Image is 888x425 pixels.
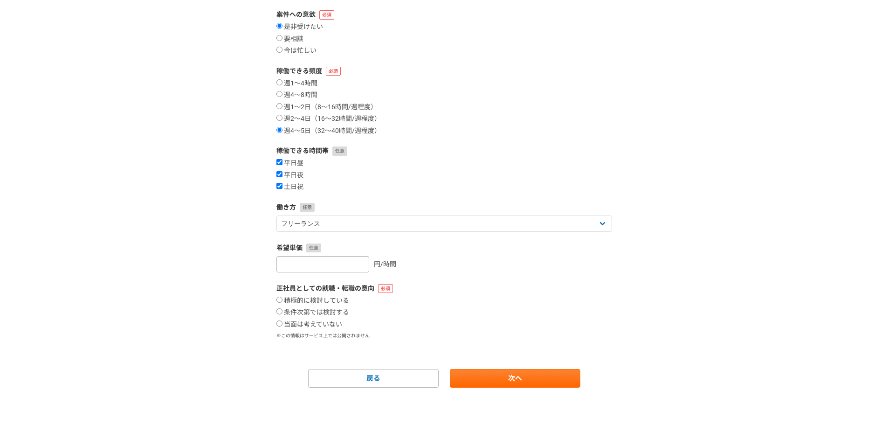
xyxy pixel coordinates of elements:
label: 希望単価 [276,243,612,253]
label: 週1〜4時間 [276,79,317,88]
label: 週1〜2日（8〜16時間/週程度） [276,103,377,111]
label: 当面は考えていない [276,320,342,329]
input: 今は忙しい [276,47,282,53]
label: 要相談 [276,35,303,43]
label: 稼働できる時間帯 [276,146,612,156]
a: 戻る [308,369,439,388]
input: 条件次第では検討する [276,308,282,314]
p: ※この情報はサービス上では公開されません [276,332,612,339]
label: 週4〜5日（32〜40時間/週程度） [276,127,381,135]
label: 週4〜8時間 [276,91,317,99]
input: 週2〜4日（16〜32時間/週程度） [276,115,282,121]
input: 週4〜8時間 [276,91,282,97]
input: 週1〜2日（8〜16時間/週程度） [276,103,282,109]
label: 条件次第では検討する [276,308,349,317]
input: 平日夜 [276,171,282,177]
label: 案件への意欲 [276,10,612,20]
label: 今は忙しい [276,47,317,55]
label: 稼働できる頻度 [276,66,612,76]
a: 次へ [450,369,580,388]
label: 正社員としての就職・転職の意向 [276,284,612,293]
label: 働き方 [276,202,612,212]
span: 円/時間 [374,260,396,268]
input: 平日昼 [276,159,282,165]
input: 積極的に検討している [276,297,282,303]
label: 平日昼 [276,159,303,167]
input: 是非受けたい [276,23,282,29]
input: 土日祝 [276,183,282,189]
label: 積極的に検討している [276,297,349,305]
label: 週2〜4日（16〜32時間/週程度） [276,115,381,123]
input: 当面は考えていない [276,320,282,327]
input: 要相談 [276,35,282,41]
input: 週4〜5日（32〜40時間/週程度） [276,127,282,133]
input: 週1〜4時間 [276,79,282,85]
label: 是非受けたい [276,23,323,31]
label: 土日祝 [276,183,303,191]
label: 平日夜 [276,171,303,180]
